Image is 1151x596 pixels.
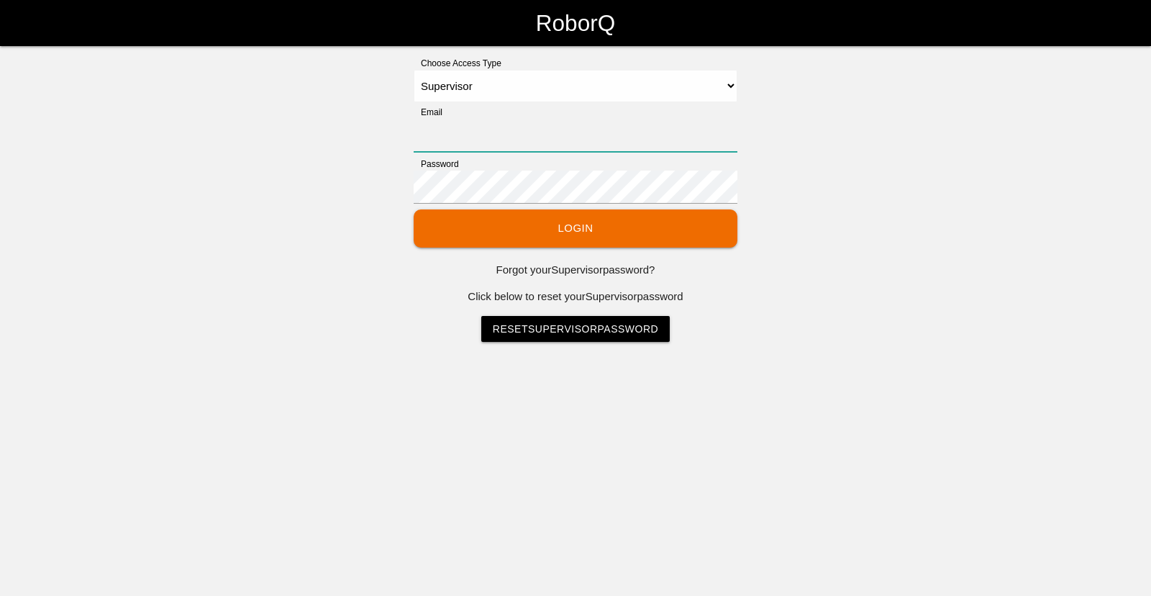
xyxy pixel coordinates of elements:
p: Click below to reset your Supervisor password [414,289,737,305]
label: Email [414,106,442,119]
label: Password [414,158,459,171]
button: Login [414,209,737,248]
a: ResetSupervisorPassword [481,316,670,342]
p: Forgot your Supervisor password? [414,262,737,279]
label: Choose Access Type [414,57,501,70]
